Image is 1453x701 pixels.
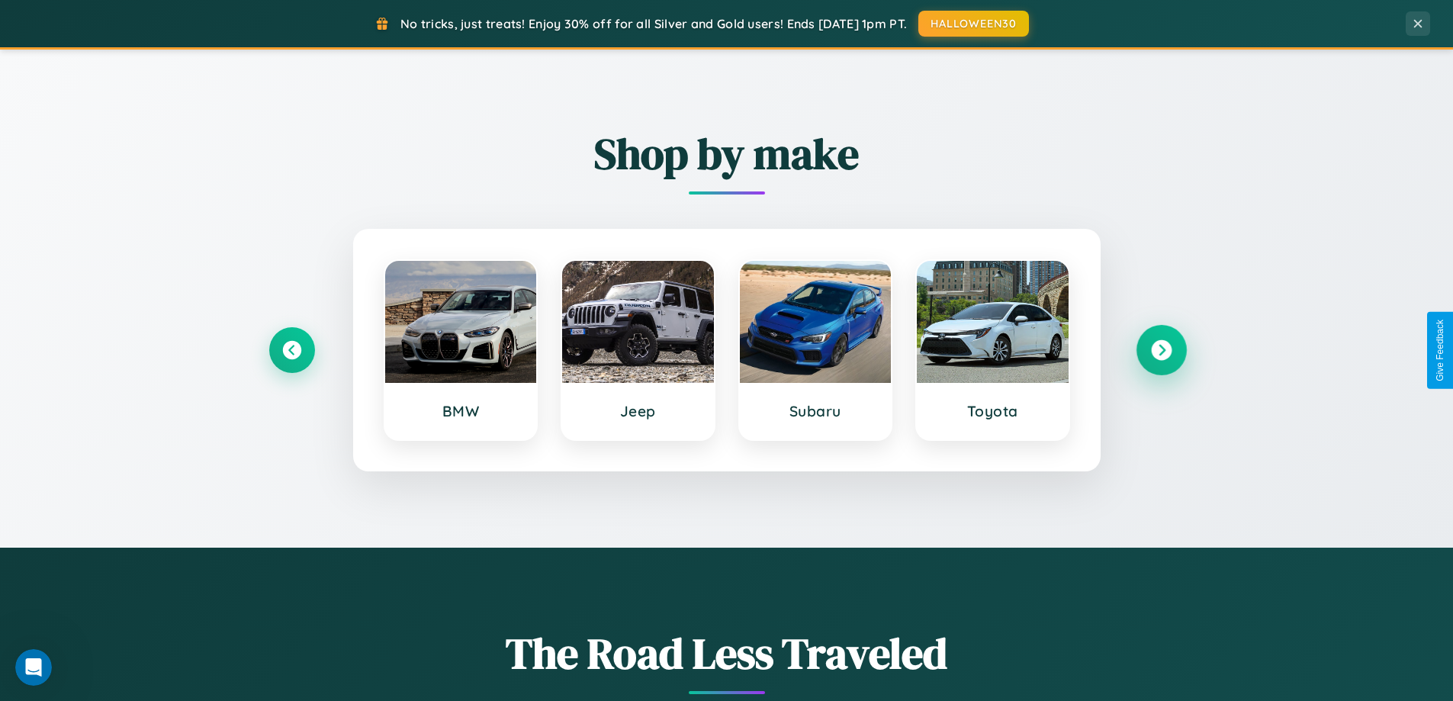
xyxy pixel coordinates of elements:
h3: Toyota [932,402,1053,420]
h3: BMW [400,402,522,420]
span: No tricks, just treats! Enjoy 30% off for all Silver and Gold users! Ends [DATE] 1pm PT. [400,16,907,31]
button: HALLOWEEN30 [918,11,1029,37]
h3: Subaru [755,402,876,420]
h1: The Road Less Traveled [269,624,1185,683]
iframe: Intercom live chat [15,649,52,686]
h2: Shop by make [269,124,1185,183]
h3: Jeep [577,402,699,420]
div: Give Feedback [1435,320,1445,381]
